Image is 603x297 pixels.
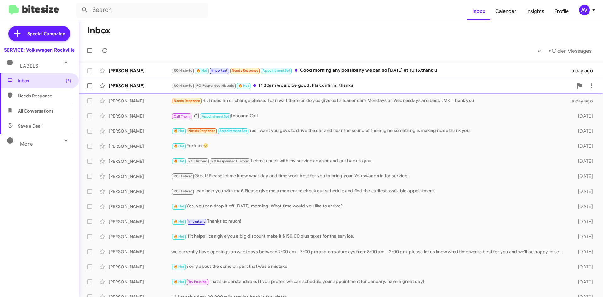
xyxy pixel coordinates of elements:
h1: Inbox [87,25,111,36]
div: [DATE] [568,264,598,270]
div: [PERSON_NAME] [109,113,171,119]
div: [DATE] [568,234,598,240]
span: 🔥 Hot [196,69,207,73]
span: Try Pausing [188,280,207,284]
button: Next [545,44,595,57]
span: Special Campaign [27,30,65,37]
div: If it helps I can give you a big discount make it $150.00 plus taxes for the service. [171,233,568,240]
div: [DATE] [568,218,598,225]
span: Labels [20,63,38,69]
div: [PERSON_NAME] [109,143,171,149]
span: More [20,141,33,147]
div: That's understandable. If you prefer, we can schedule your appointment for January. have a great ... [171,278,568,285]
div: [PERSON_NAME] [109,264,171,270]
a: Special Campaign [8,26,70,41]
div: [DATE] [568,279,598,285]
div: [DATE] [568,143,598,149]
a: Profile [549,2,574,20]
span: (2) [66,78,71,84]
a: Inbox [467,2,490,20]
span: 🔥 Hot [174,144,184,148]
div: AV [579,5,590,15]
div: [PERSON_NAME] [109,218,171,225]
div: [PERSON_NAME] [109,68,171,74]
div: Yes, you can drop it off [DATE] morning. What time would you like to arrive? [171,203,568,210]
div: [DATE] [568,158,598,164]
span: RO Historic [174,174,192,178]
div: [DATE] [568,188,598,195]
div: Great! Please let me know what day and time work best for you to bring your Volkswagen in for ser... [171,173,568,180]
span: Needs Response [188,129,215,133]
div: [PERSON_NAME] [109,173,171,179]
span: 🔥 Hot [174,234,184,239]
button: Previous [534,44,545,57]
div: [DATE] [568,128,598,134]
span: Save a Deal [18,123,41,129]
span: 🔥 Hot [174,265,184,269]
input: Search [76,3,208,18]
div: I can help you with that! Please give me a moment to check our schedule and find the earliest ava... [171,188,568,195]
span: Inbox [18,78,71,84]
span: All Conversations [18,108,53,114]
div: Let me check with my service advisor and get back to you. [171,157,568,165]
span: Needs Response [232,69,258,73]
div: [PERSON_NAME] [109,158,171,164]
div: [PERSON_NAME] [109,188,171,195]
a: Calendar [490,2,521,20]
span: RO Historic [174,189,192,193]
div: SERVICE: Volkswagen Rockville [4,47,75,53]
span: Important [188,219,205,223]
div: Hi, I need an oil change please. I can wait there or do you give out a loaner car? Mondays or Wed... [171,97,568,104]
span: RO Historic [174,84,192,88]
div: [PERSON_NAME] [109,203,171,210]
div: [PERSON_NAME] [109,98,171,104]
span: RO Responded Historic [196,84,234,88]
span: 🔥 Hot [238,84,249,88]
div: [DATE] [568,203,598,210]
div: [PERSON_NAME] [109,279,171,285]
div: Inbound Call [171,112,568,120]
a: Insights [521,2,549,20]
div: Yes I want you guys to drive the car and hear the sound of the engine something is making noise t... [171,127,568,135]
div: a day ago [568,68,598,74]
span: 🔥 Hot [174,129,184,133]
div: [DATE] [568,173,598,179]
button: AV [574,5,596,15]
span: Appointment Set [219,129,247,133]
div: [PERSON_NAME] [109,83,171,89]
span: Important [211,69,228,73]
span: RO Responded Historic [211,159,249,163]
div: 11:30am would be good. Pls confirm, thanks [171,82,573,89]
span: Call Them [174,114,190,118]
span: Needs Response [18,93,71,99]
div: a day ago [568,98,598,104]
span: Appointment Set [263,69,290,73]
div: Good morning,any possibility we can do [DATE] at 10:15,thank u [171,67,568,74]
div: [DATE] [568,113,598,119]
div: Thanks so much! [171,218,568,225]
div: we currently have openings on weekdays between 7:00 am – 3:00 pm and on saturdays from 8:00 am – ... [171,249,568,255]
span: Appointment Set [202,114,229,118]
span: Older Messages [552,47,592,54]
div: [PERSON_NAME] [109,249,171,255]
div: [PERSON_NAME] [109,128,171,134]
span: RO Historic [188,159,207,163]
span: » [548,47,552,55]
span: Needs Response [174,99,200,103]
nav: Page navigation example [534,44,595,57]
span: RO Historic [174,69,192,73]
span: 🔥 Hot [174,280,184,284]
span: 🔥 Hot [174,159,184,163]
span: « [538,47,541,55]
span: 🔥 Hot [174,219,184,223]
div: Sorry about the come on part that was a mistake [171,263,568,270]
span: 🔥 Hot [174,204,184,208]
div: [PERSON_NAME] [109,234,171,240]
div: Perfect 🙂 [171,142,568,150]
div: [DATE] [568,249,598,255]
